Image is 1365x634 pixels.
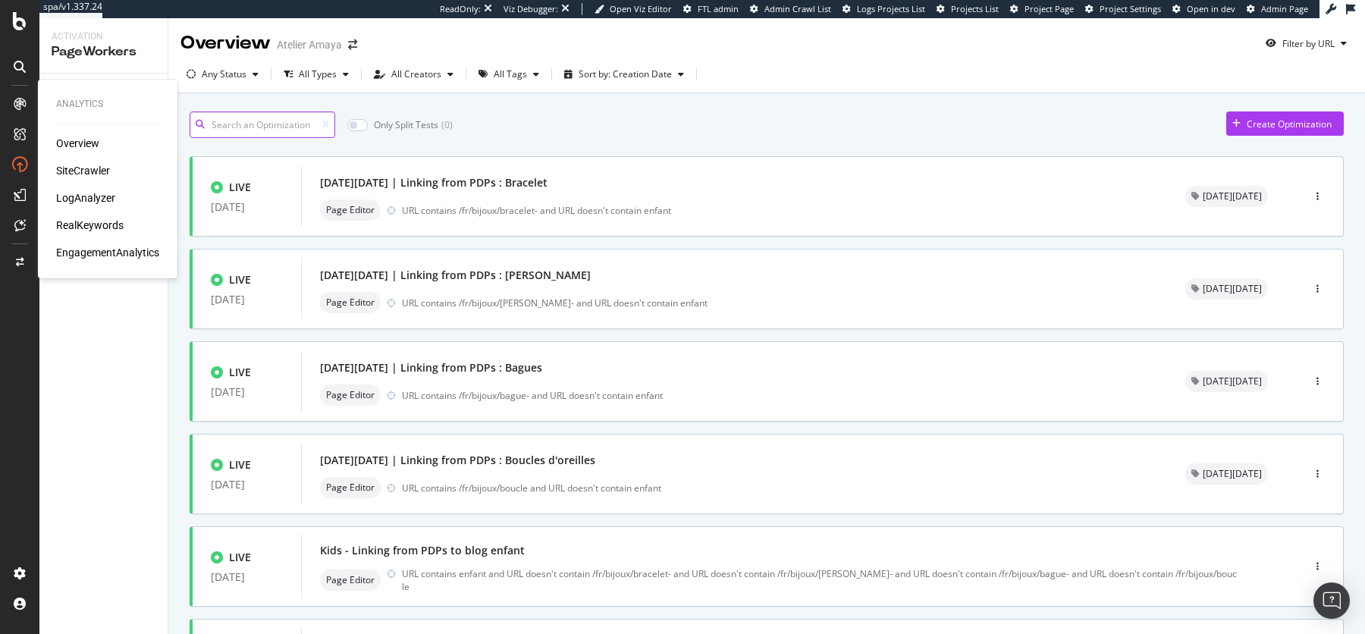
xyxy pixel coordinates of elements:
[595,3,672,15] a: Open Viz Editor
[402,297,1149,309] div: URL contains /fr/bijoux/[PERSON_NAME]- and URL doesn't contain enfant
[56,98,159,111] div: Analytics
[1187,3,1235,14] span: Open in dev
[56,163,110,178] a: SiteCrawler
[56,245,159,260] a: EngagementAnalytics
[56,136,99,151] a: Overview
[326,483,375,492] span: Page Editor
[211,479,283,491] div: [DATE]
[472,62,545,86] button: All Tags
[320,543,525,558] div: Kids - Linking from PDPs to blog enfant
[1203,377,1262,386] span: [DATE][DATE]
[750,3,831,15] a: Admin Crawl List
[320,175,548,190] div: [DATE][DATE] | Linking from PDPs : Bracelet
[326,576,375,585] span: Page Editor
[374,118,438,131] div: Only Split Tests
[326,391,375,400] span: Page Editor
[1203,192,1262,201] span: [DATE][DATE]
[683,3,739,15] a: FTL admin
[698,3,739,14] span: FTL admin
[52,30,155,43] div: Activation
[951,3,999,14] span: Projects List
[229,272,251,287] div: LIVE
[1313,582,1350,619] div: Open Intercom Messenger
[348,39,357,50] div: arrow-right-arrow-left
[937,3,999,15] a: Projects List
[320,453,595,468] div: [DATE][DATE] | Linking from PDPs : Boucles d'oreilles
[180,62,265,86] button: Any Status
[440,3,481,15] div: ReadOnly:
[229,180,251,195] div: LIVE
[299,70,337,79] div: All Types
[391,70,441,79] div: All Creators
[558,62,690,86] button: Sort by: Creation Date
[1010,3,1074,15] a: Project Page
[1203,284,1262,293] span: [DATE][DATE]
[52,43,155,61] div: PageWorkers
[494,70,527,79] div: All Tags
[229,365,251,380] div: LIVE
[1172,3,1235,15] a: Open in dev
[320,292,381,313] div: neutral label
[320,477,381,498] div: neutral label
[1203,469,1262,479] span: [DATE][DATE]
[56,190,115,206] a: LogAnalyzer
[320,268,591,283] div: [DATE][DATE] | Linking from PDPs : [PERSON_NAME]
[368,62,460,86] button: All Creators
[1085,3,1161,15] a: Project Settings
[402,567,1238,593] div: URL contains enfant and URL doesn't contain /fr/bijoux/bracelet- and URL doesn't contain /fr/bijo...
[1247,118,1332,130] div: Create Optimization
[1100,3,1161,14] span: Project Settings
[1226,111,1344,136] button: Create Optimization
[504,3,558,15] div: Viz Debugger:
[211,201,283,213] div: [DATE]
[320,360,542,375] div: [DATE][DATE] | Linking from PDPs : Bagues
[764,3,831,14] span: Admin Crawl List
[56,218,124,233] a: RealKeywords
[857,3,925,14] span: Logs Projects List
[320,384,381,406] div: neutral label
[320,570,381,591] div: neutral label
[1261,3,1308,14] span: Admin Page
[211,293,283,306] div: [DATE]
[1260,31,1353,55] button: Filter by URL
[180,30,271,56] div: Overview
[402,389,1149,402] div: URL contains /fr/bijoux/bague- and URL doesn't contain enfant
[1185,463,1268,485] div: neutral label
[229,457,251,472] div: LIVE
[402,482,1149,494] div: URL contains /fr/bijoux/boucle and URL doesn't contain enfant
[320,199,381,221] div: neutral label
[326,298,375,307] span: Page Editor
[579,70,672,79] div: Sort by: Creation Date
[610,3,672,14] span: Open Viz Editor
[211,571,283,583] div: [DATE]
[211,386,283,398] div: [DATE]
[190,111,335,138] input: Search an Optimization
[277,37,342,52] div: Atelier Amaya
[441,118,453,131] div: ( 0 )
[326,206,375,215] span: Page Editor
[1185,278,1268,300] div: neutral label
[1282,37,1335,50] div: Filter by URL
[1185,371,1268,392] div: neutral label
[1025,3,1074,14] span: Project Page
[202,70,246,79] div: Any Status
[1185,186,1268,207] div: neutral label
[843,3,925,15] a: Logs Projects List
[1247,3,1308,15] a: Admin Page
[278,62,355,86] button: All Types
[229,550,251,565] div: LIVE
[402,204,1149,217] div: URL contains /fr/bijoux/bracelet- and URL doesn't contain enfant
